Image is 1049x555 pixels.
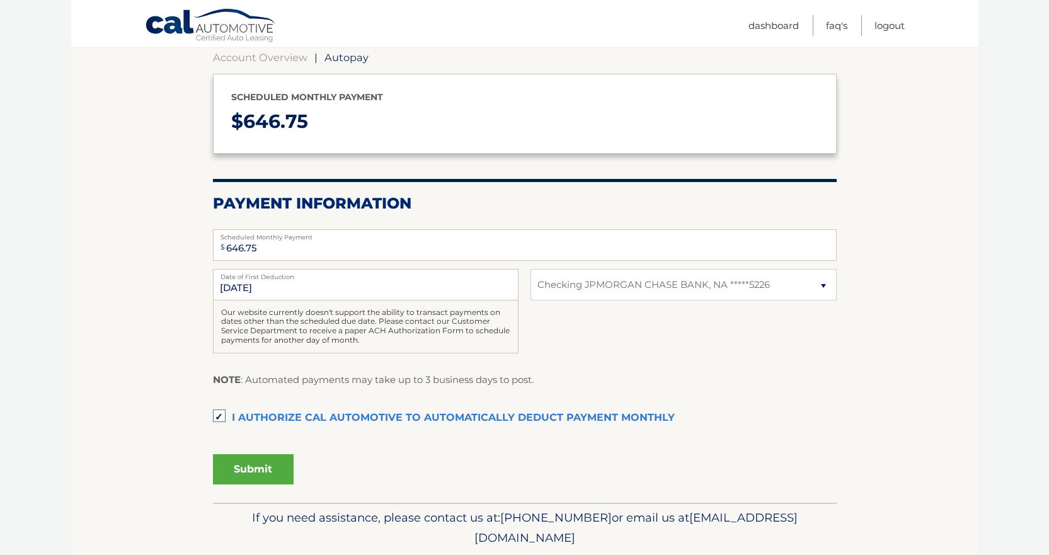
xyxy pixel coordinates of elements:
[213,372,534,388] p: : Automated payments may take up to 3 business days to post.
[874,15,905,36] a: Logout
[213,51,307,64] a: Account Overview
[217,233,229,261] span: $
[826,15,847,36] a: FAQ's
[500,510,612,525] span: [PHONE_NUMBER]
[231,89,818,105] p: Scheduled monthly payment
[213,300,519,353] div: Our website currently doesn't support the ability to transact payments on dates other than the sc...
[474,510,798,545] span: [EMAIL_ADDRESS][DOMAIN_NAME]
[324,51,369,64] span: Autopay
[221,508,828,548] p: If you need assistance, please contact us at: or email us at
[213,194,837,213] h2: Payment Information
[231,105,818,139] p: $
[213,406,837,431] label: I authorize cal automotive to automatically deduct payment monthly
[213,229,837,261] input: Payment Amount
[213,269,519,279] label: Date of First Deduction
[213,454,294,484] button: Submit
[213,269,519,300] input: Payment Date
[314,51,318,64] span: |
[213,374,241,386] strong: NOTE
[145,8,277,45] a: Cal Automotive
[213,229,837,239] label: Scheduled Monthly Payment
[748,15,799,36] a: Dashboard
[243,110,308,133] span: 646.75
